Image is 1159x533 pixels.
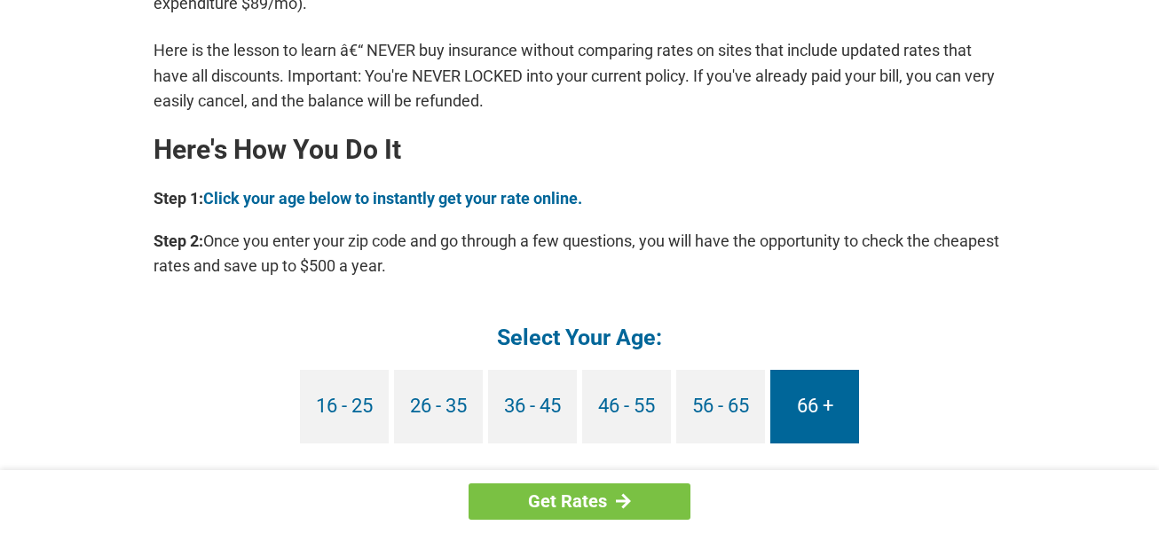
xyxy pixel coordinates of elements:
[469,483,690,520] a: Get Rates
[300,370,389,443] a: 16 - 25
[154,189,203,208] b: Step 1:
[154,136,1005,164] h2: Here's How You Do It
[676,370,765,443] a: 56 - 65
[770,370,859,443] a: 66 +
[488,370,577,443] a: 36 - 45
[154,229,1005,278] p: Once you enter your zip code and go through a few questions, you will have the opportunity to che...
[154,231,203,250] b: Step 2:
[154,38,1005,113] p: Here is the lesson to learn â€“ NEVER buy insurance without comparing rates on sites that include...
[582,370,671,443] a: 46 - 55
[394,370,483,443] a: 26 - 35
[203,189,582,208] a: Click your age below to instantly get your rate online.
[154,323,1005,352] h4: Select Your Age:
